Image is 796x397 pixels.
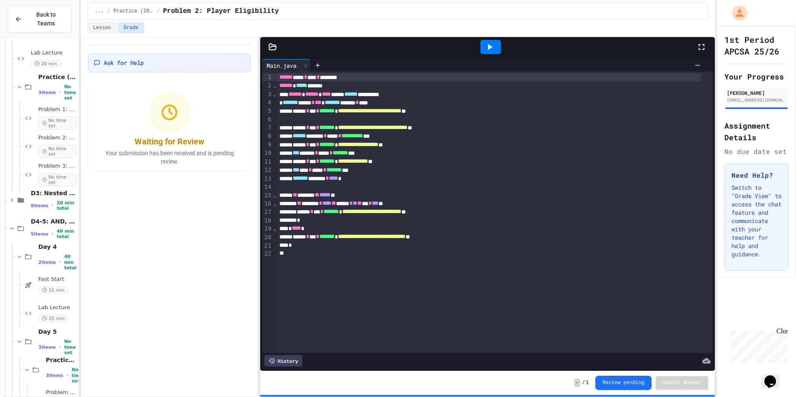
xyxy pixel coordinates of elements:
[262,141,273,149] div: 9
[761,364,788,389] iframe: chat widget
[586,380,589,386] span: 1
[163,6,279,16] span: Problem 2: Player Eligibility
[262,217,273,225] div: 18
[95,149,244,166] p: Your submission has been received and is pending review.
[273,200,277,207] span: Fold line
[7,6,72,32] button: Back to Teams
[262,116,273,124] div: 6
[262,225,273,233] div: 19
[727,89,786,97] div: [PERSON_NAME]
[95,8,104,15] span: ...
[27,10,65,28] span: Back to Teams
[113,8,153,15] span: Practice (20 mins)
[724,120,789,143] h2: Assignment Details
[724,71,789,82] h2: Your Progress
[262,132,273,141] div: 8
[595,376,652,390] button: Review pending
[262,200,273,208] div: 16
[724,3,749,22] div: My Account
[262,124,273,132] div: 7
[273,82,277,89] span: Fold line
[262,166,273,174] div: 12
[134,136,204,147] div: Waiting for Review
[262,250,273,258] div: 22
[731,184,781,258] p: Switch to "Grade View" to access the chat feature and communicate with your teacher for help and ...
[582,380,585,386] span: /
[262,191,273,200] div: 15
[727,97,786,103] div: [EMAIL_ADDRESS][DOMAIN_NAME]
[107,8,110,15] span: /
[262,175,273,183] div: 13
[262,82,273,90] div: 2
[262,73,273,82] div: 1
[262,183,273,191] div: 14
[87,22,116,33] button: Lesson
[262,99,273,107] div: 4
[262,59,311,72] div: Main.java
[262,242,273,250] div: 21
[656,376,708,390] button: Submit Answer
[262,233,273,242] div: 20
[262,149,273,157] div: 10
[273,91,277,97] span: Fold line
[662,380,701,386] span: Submit Answer
[262,90,273,99] div: 3
[731,170,781,180] h3: Need Help?
[104,59,144,67] span: Ask for Help
[273,192,277,198] span: Fold line
[273,225,277,232] span: Fold line
[724,34,789,57] h1: 1st Period APCSA 25/26
[262,107,273,115] div: 5
[3,3,57,53] div: Chat with us now!Close
[724,146,789,156] div: No due date set
[727,328,788,363] iframe: chat widget
[157,8,159,15] span: /
[118,22,144,33] button: Grade
[262,61,301,70] div: Main.java
[262,208,273,216] div: 17
[262,158,273,166] div: 11
[574,379,580,387] span: -
[264,355,302,367] div: History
